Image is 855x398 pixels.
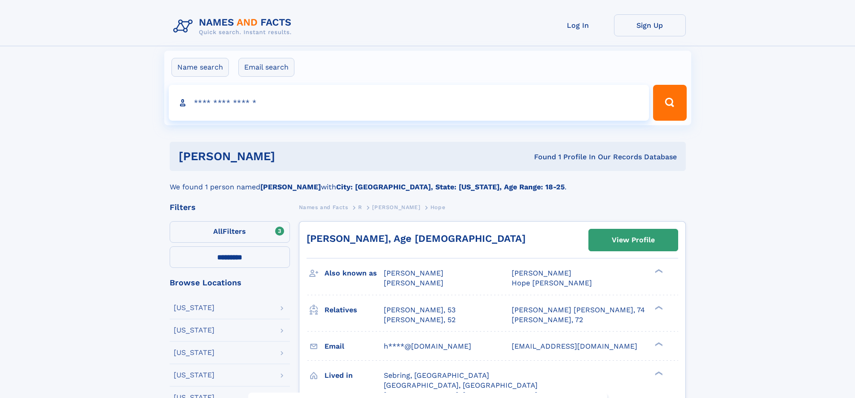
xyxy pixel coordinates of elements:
[238,58,294,77] label: Email search
[384,269,443,277] span: [PERSON_NAME]
[170,203,290,211] div: Filters
[324,266,384,281] h3: Also known as
[171,58,229,77] label: Name search
[653,370,663,376] div: ❯
[384,305,456,315] a: [PERSON_NAME], 53
[324,339,384,354] h3: Email
[170,279,290,287] div: Browse Locations
[512,315,583,325] a: [PERSON_NAME], 72
[170,14,299,39] img: Logo Names and Facts
[512,342,637,350] span: [EMAIL_ADDRESS][DOMAIN_NAME]
[358,204,362,210] span: R
[307,233,526,244] a: [PERSON_NAME], Age [DEMOGRAPHIC_DATA]
[542,14,614,36] a: Log In
[512,269,571,277] span: [PERSON_NAME]
[653,268,663,274] div: ❯
[384,371,489,380] span: Sebring, [GEOGRAPHIC_DATA]
[512,279,592,287] span: Hope [PERSON_NAME]
[170,221,290,243] label: Filters
[589,229,678,251] a: View Profile
[614,14,686,36] a: Sign Up
[299,201,348,213] a: Names and Facts
[170,171,686,192] div: We found 1 person named with .
[213,227,223,236] span: All
[260,183,321,191] b: [PERSON_NAME]
[174,327,215,334] div: [US_STATE]
[384,315,456,325] a: [PERSON_NAME], 52
[384,279,443,287] span: [PERSON_NAME]
[174,304,215,311] div: [US_STATE]
[404,152,677,162] div: Found 1 Profile In Our Records Database
[174,372,215,379] div: [US_STATE]
[653,305,663,311] div: ❯
[372,204,420,210] span: [PERSON_NAME]
[179,151,405,162] h1: [PERSON_NAME]
[612,230,655,250] div: View Profile
[372,201,420,213] a: [PERSON_NAME]
[653,85,686,121] button: Search Button
[358,201,362,213] a: R
[512,305,645,315] a: [PERSON_NAME] [PERSON_NAME], 74
[169,85,649,121] input: search input
[430,204,445,210] span: Hope
[324,368,384,383] h3: Lived in
[653,341,663,347] div: ❯
[324,302,384,318] h3: Relatives
[336,183,565,191] b: City: [GEOGRAPHIC_DATA], State: [US_STATE], Age Range: 18-25
[384,381,538,389] span: [GEOGRAPHIC_DATA], [GEOGRAPHIC_DATA]
[174,349,215,356] div: [US_STATE]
